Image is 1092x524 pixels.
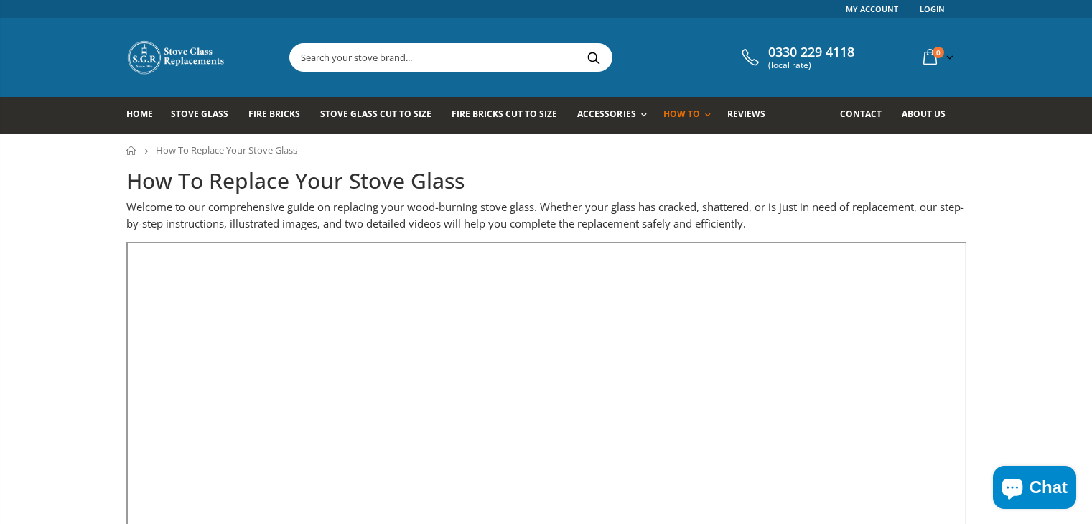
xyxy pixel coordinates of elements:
[452,108,557,120] span: Fire Bricks Cut To Size
[933,47,944,58] span: 0
[902,97,956,134] a: About us
[577,97,653,134] a: Accessories
[126,199,966,231] p: Welcome to our comprehensive guide on replacing your wood-burning stove glass. Whether your glass...
[320,108,431,120] span: Stove Glass Cut To Size
[320,97,442,134] a: Stove Glass Cut To Size
[578,44,610,71] button: Search
[248,97,311,134] a: Fire Bricks
[171,108,228,120] span: Stove Glass
[126,97,164,134] a: Home
[768,45,854,60] span: 0330 229 4118
[126,108,153,120] span: Home
[768,60,854,70] span: (local rate)
[452,97,568,134] a: Fire Bricks Cut To Size
[126,167,966,196] h1: How To Replace Your Stove Glass
[738,45,854,70] a: 0330 229 4118 (local rate)
[840,108,882,120] span: Contact
[663,97,718,134] a: How To
[918,43,956,71] a: 0
[663,108,700,120] span: How To
[902,108,946,120] span: About us
[727,108,765,120] span: Reviews
[248,108,300,120] span: Fire Bricks
[577,108,635,120] span: Accessories
[727,97,776,134] a: Reviews
[156,144,297,156] span: How To Replace Your Stove Glass
[126,39,227,75] img: Stove Glass Replacement
[840,97,892,134] a: Contact
[290,44,773,71] input: Search your stove brand...
[989,466,1081,513] inbox-online-store-chat: Shopify online store chat
[171,97,239,134] a: Stove Glass
[126,146,137,155] a: Home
